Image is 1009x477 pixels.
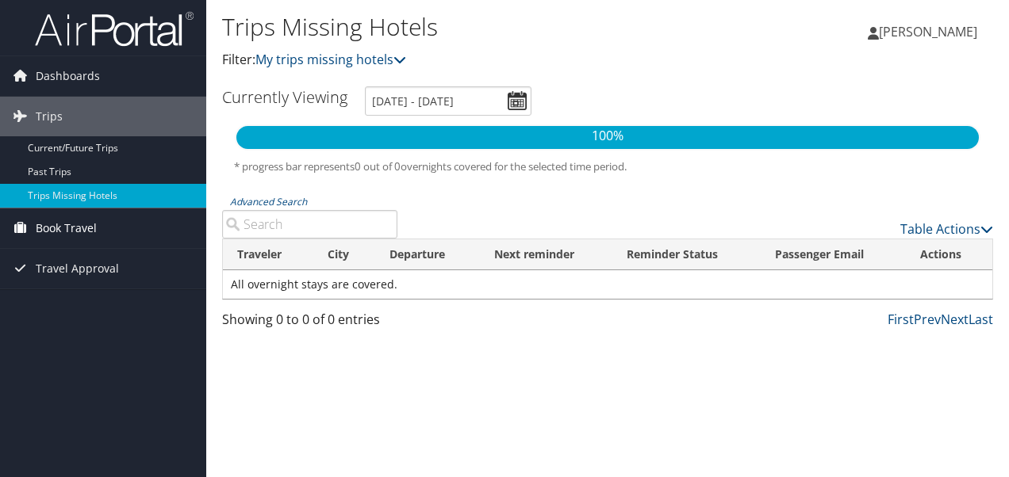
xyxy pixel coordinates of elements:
td: All overnight stays are covered. [223,270,992,299]
th: Reminder Status [612,239,762,270]
div: Showing 0 to 0 of 0 entries [222,310,397,337]
a: [PERSON_NAME] [868,8,993,55]
a: Last [969,311,993,328]
p: 100% [236,126,979,147]
span: [PERSON_NAME] [879,23,977,40]
a: Prev [914,311,941,328]
th: Traveler: activate to sort column ascending [223,239,313,270]
span: 0 out of 0 [355,159,401,174]
p: Filter: [222,50,736,71]
th: Passenger Email: activate to sort column ascending [761,239,906,270]
a: Next [941,311,969,328]
a: My trips missing hotels [255,51,406,68]
span: Trips [36,97,63,136]
input: [DATE] - [DATE] [365,86,531,116]
a: Advanced Search [230,195,307,208]
span: Book Travel [36,208,97,248]
th: Departure: activate to sort column descending [375,239,480,270]
th: Actions [906,239,992,270]
h1: Trips Missing Hotels [222,10,736,44]
span: Dashboards [36,56,100,96]
th: Next reminder [480,239,612,270]
h3: Currently Viewing [222,86,347,108]
th: City: activate to sort column ascending [313,239,375,270]
h5: * progress bar represents overnights covered for the selected time period. [234,159,981,174]
a: First [888,311,914,328]
img: airportal-logo.png [35,10,194,48]
input: Advanced Search [222,210,397,238]
a: Table Actions [900,220,993,238]
span: Travel Approval [36,249,119,288]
